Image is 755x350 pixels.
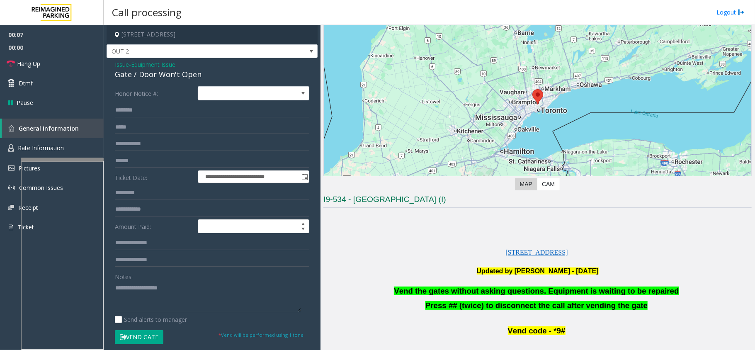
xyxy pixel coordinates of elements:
[8,185,15,191] img: 'icon'
[115,315,187,324] label: Send alerts to manager
[115,69,309,80] div: Gate / Door Won't Open
[297,226,309,233] span: Decrease value
[17,98,33,107] span: Pause
[113,170,196,183] label: Ticket Date:
[8,165,15,171] img: 'icon'
[508,326,566,335] span: Vend code - *9#
[394,287,679,295] span: Vend the gates without asking questions. Equipment is waiting to be repaired
[107,45,275,58] span: OUT 2
[8,224,14,231] img: 'icon'
[107,25,318,44] h4: [STREET_ADDRESS]
[18,204,38,211] span: Receipt
[129,61,175,68] span: -
[19,164,40,172] span: Pictures
[218,332,303,338] small: Vend will be performed using 1 tone
[19,124,79,132] span: General Information
[297,220,309,226] span: Increase value
[738,8,745,17] img: logout
[18,223,34,231] span: Ticket
[108,2,186,22] h3: Call processing
[2,119,104,138] a: General Information
[17,59,40,68] span: Hang Up
[323,194,752,208] h3: I9-534 - [GEOGRAPHIC_DATA] (I)
[113,86,196,100] label: Honor Notice #:
[537,178,560,190] label: CAM
[8,125,15,131] img: 'icon'
[300,171,309,182] span: Toggle popup
[8,205,14,210] img: 'icon'
[8,144,14,152] img: 'icon'
[19,79,33,87] span: Dtmf
[716,8,745,17] a: Logout
[532,89,543,105] div: 2200 Yonge Street, Toronto, ON
[115,60,129,69] span: Issue
[115,270,133,281] label: Notes:
[425,301,648,310] span: Press ## (twice) to disconnect the call after vending the gate
[506,249,568,256] a: [STREET_ADDRESS]
[18,144,64,152] span: Rate Information
[131,60,175,69] span: Equipment Issue
[515,178,537,190] label: Map
[113,219,196,233] label: Amount Paid:
[19,184,63,192] span: Common Issues
[115,330,163,344] button: Vend Gate
[477,267,599,275] b: Updated by [PERSON_NAME] - [DATE]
